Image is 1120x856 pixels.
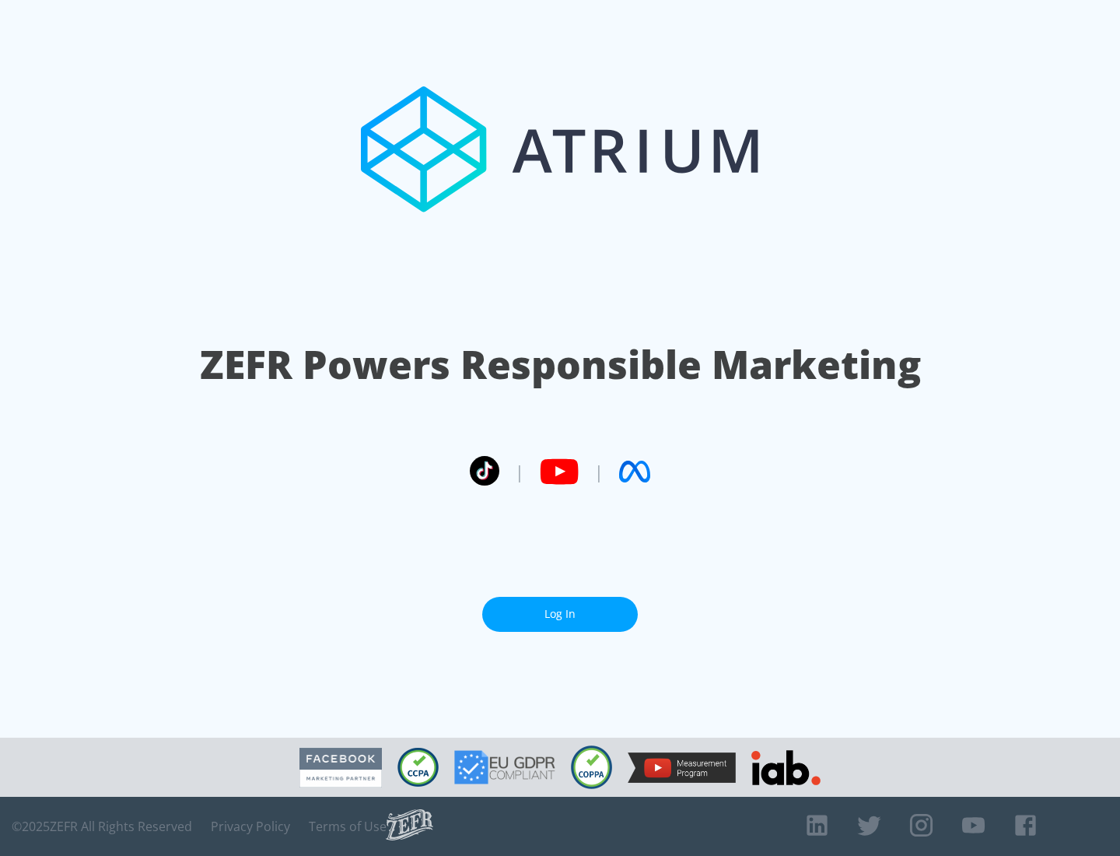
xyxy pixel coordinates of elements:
img: GDPR Compliant [454,750,555,784]
a: Log In [482,597,638,632]
img: YouTube Measurement Program [628,753,736,783]
img: CCPA Compliant [397,748,439,787]
span: | [594,460,604,483]
h1: ZEFR Powers Responsible Marketing [200,338,921,391]
span: © 2025 ZEFR All Rights Reserved [12,819,192,834]
img: COPPA Compliant [571,745,612,789]
a: Privacy Policy [211,819,290,834]
span: | [515,460,524,483]
a: Terms of Use [309,819,387,834]
img: IAB [751,750,821,785]
img: Facebook Marketing Partner [299,748,382,788]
